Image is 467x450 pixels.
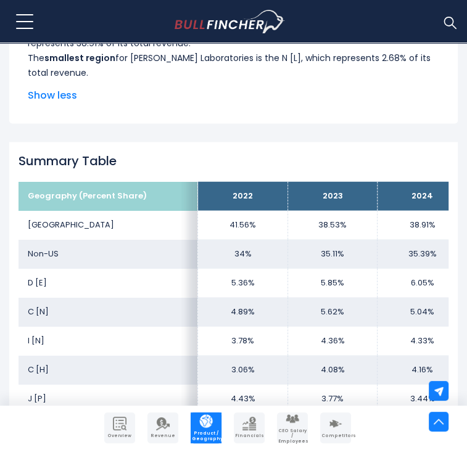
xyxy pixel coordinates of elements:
td: J [P] [19,384,198,413]
span: Show less [28,88,439,103]
td: 38.91% [378,210,467,239]
span: CEO Salary / Employees [278,428,307,444]
td: 38.53% [287,210,377,239]
th: 2024 [378,181,467,210]
td: 3.44% [378,384,467,413]
td: 4.89% [198,297,287,326]
td: 6.05% [378,268,467,297]
b: smallest region [44,52,115,64]
td: 5.04% [378,297,467,326]
td: 3.06% [198,355,287,384]
span: Competitors [321,433,350,438]
td: 4.16% [378,355,467,384]
td: 5.62% [287,297,377,326]
td: 3.77% [287,384,377,413]
span: Financials [235,433,263,438]
td: 5.85% [287,268,377,297]
h2: Summary Table [19,153,448,168]
a: Company Financials [234,412,265,443]
td: D [E] [19,268,198,297]
a: Company Product/Geography [191,412,221,443]
th: 2023 [287,181,377,210]
td: 3.78% [198,326,287,355]
span: Overview [105,433,134,438]
span: Product / Geography [192,431,220,441]
th: 2022 [198,181,287,210]
td: 4.33% [378,326,467,355]
img: Bullfincher logo [175,10,285,33]
td: 4.36% [287,326,377,355]
td: 41.56% [198,210,287,239]
th: Geography (Percent Share) [19,181,198,210]
span: Revenue [149,433,177,438]
a: Company Overview [104,412,135,443]
a: Company Employees [277,412,308,443]
td: Non-US [19,239,198,268]
td: C [H] [19,355,198,384]
td: 35.11% [287,239,377,268]
td: I [N] [19,326,198,355]
a: Company Revenue [147,412,178,443]
td: 4.43% [198,384,287,413]
td: 5.36% [198,268,287,297]
td: [GEOGRAPHIC_DATA] [19,210,198,239]
td: 4.08% [287,355,377,384]
a: Go to homepage [175,10,307,33]
a: Company Competitors [320,412,351,443]
td: C [N] [19,297,198,326]
td: 35.39% [378,239,467,268]
td: 34% [198,239,287,268]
